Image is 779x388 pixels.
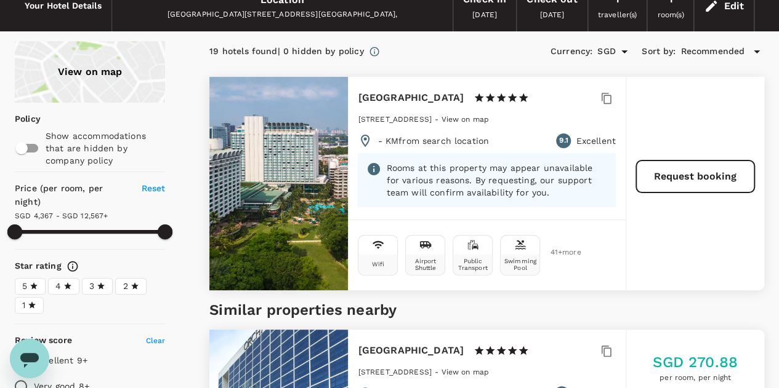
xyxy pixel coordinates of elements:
div: 19 hotels found | 0 hidden by policy [209,45,363,58]
span: 41 + more [550,248,568,256]
span: SGD 4,367 - SGD 12,567+ [15,212,108,220]
button: Open [616,43,633,60]
span: 4 [55,280,61,293]
span: [STREET_ADDRESS] [358,368,431,376]
span: per room, per night [653,372,738,384]
span: Reset [142,183,166,193]
h5: SGD 270.88 [653,352,738,372]
span: View on map [441,368,489,376]
span: View on map [441,115,489,124]
span: 5 [22,280,27,293]
span: [DATE] [472,10,497,19]
div: [GEOGRAPHIC_DATA][STREET_ADDRESS][GEOGRAPHIC_DATA], [122,9,443,21]
div: Wifi [372,261,385,267]
span: 2 [123,280,127,293]
p: - KM from search location [377,135,489,147]
h6: Star rating [15,259,62,273]
span: - [435,115,441,124]
svg: Star ratings are awarded to properties to represent the quality of services, facilities, and amen... [67,260,79,272]
p: Policy [15,113,23,125]
div: Airport Shuttle [408,258,442,271]
h6: Review score [15,334,72,347]
p: Excellent 9+ [34,354,87,366]
span: - [435,368,441,376]
span: traveller(s) [598,10,637,19]
h6: [GEOGRAPHIC_DATA] [358,89,464,106]
h6: Price (per room, per night) [15,182,127,209]
h6: Sort by : [642,45,676,58]
span: [STREET_ADDRESS] [358,115,431,124]
a: View on map [15,41,165,103]
span: 3 [89,280,94,293]
span: [DATE] [539,10,564,19]
iframe: Button to launch messaging window [10,339,49,378]
p: Rooms at this property may appear unavailable for various reasons. By requesting, our support tea... [386,162,607,199]
h6: [GEOGRAPHIC_DATA] [358,342,464,359]
span: 1 [22,299,25,312]
p: Excellent [576,135,615,147]
button: Request booking [636,160,755,193]
p: Show accommodations that are hidden by company policy [46,130,164,167]
a: View on map [441,114,489,124]
a: View on map [441,366,489,376]
span: Recommended [680,45,745,58]
span: 9.1 [559,135,568,147]
div: Public Transport [456,258,490,271]
h6: Currency : [551,45,592,58]
h5: Similar properties nearby [209,300,764,320]
div: Swimming Pool [503,258,537,271]
span: room(s) [657,10,684,19]
span: Clear [146,336,166,345]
